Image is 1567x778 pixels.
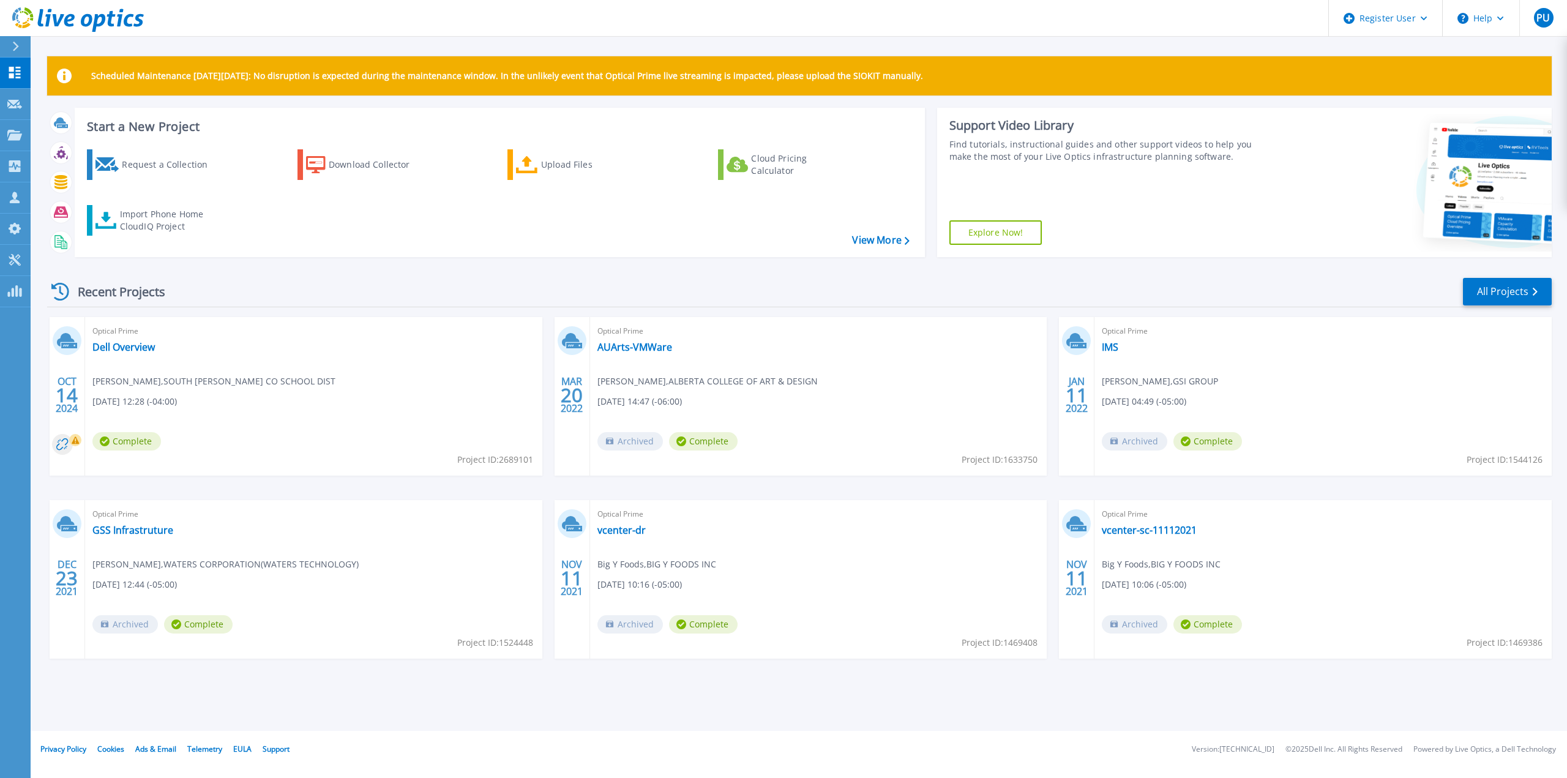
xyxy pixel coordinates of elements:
[1102,395,1186,408] span: [DATE] 04:49 (-05:00)
[852,234,909,246] a: View More
[751,152,849,177] div: Cloud Pricing Calculator
[1536,13,1550,23] span: PU
[507,149,644,180] a: Upload Files
[122,152,220,177] div: Request a Collection
[92,432,161,451] span: Complete
[1173,432,1242,451] span: Complete
[669,432,738,451] span: Complete
[263,744,290,754] a: Support
[597,432,663,451] span: Archived
[135,744,176,754] a: Ads & Email
[949,138,1267,163] div: Find tutorials, instructional guides and other support videos to help you make the most of your L...
[1066,573,1088,583] span: 11
[1102,375,1218,388] span: [PERSON_NAME] , GSI GROUP
[92,558,359,571] span: [PERSON_NAME] , WATERS CORPORATION(WATERS TECHNOLOGY)
[560,556,583,600] div: NOV 2021
[187,744,222,754] a: Telemetry
[561,390,583,400] span: 20
[1102,432,1167,451] span: Archived
[87,120,909,133] h3: Start a New Project
[962,636,1038,649] span: Project ID: 1469408
[297,149,434,180] a: Download Collector
[1102,324,1544,338] span: Optical Prime
[597,615,663,634] span: Archived
[1102,341,1118,353] a: IMS
[55,556,78,600] div: DEC 2021
[949,118,1267,133] div: Support Video Library
[560,373,583,417] div: MAR 2022
[1102,507,1544,521] span: Optical Prime
[92,507,535,521] span: Optical Prime
[597,507,1040,521] span: Optical Prime
[669,615,738,634] span: Complete
[597,395,682,408] span: [DATE] 14:47 (-06:00)
[56,573,78,583] span: 23
[87,149,223,180] a: Request a Collection
[1102,558,1221,571] span: Big Y Foods , BIG Y FOODS INC
[457,636,533,649] span: Project ID: 1524448
[561,573,583,583] span: 11
[233,744,252,754] a: EULA
[1173,615,1242,634] span: Complete
[1413,746,1556,754] li: Powered by Live Optics, a Dell Technology
[92,375,335,388] span: [PERSON_NAME] , SOUTH [PERSON_NAME] CO SCHOOL DIST
[597,524,646,536] a: vcenter-dr
[1102,615,1167,634] span: Archived
[1102,524,1197,536] a: vcenter-sc-11112021
[718,149,855,180] a: Cloud Pricing Calculator
[1467,636,1543,649] span: Project ID: 1469386
[91,71,923,81] p: Scheduled Maintenance [DATE][DATE]: No disruption is expected during the maintenance window. In t...
[47,277,182,307] div: Recent Projects
[40,744,86,754] a: Privacy Policy
[97,744,124,754] a: Cookies
[1065,373,1088,417] div: JAN 2022
[92,524,173,536] a: GSS Infrastruture
[949,220,1042,245] a: Explore Now!
[597,558,716,571] span: Big Y Foods , BIG Y FOODS INC
[1102,578,1186,591] span: [DATE] 10:06 (-05:00)
[329,152,427,177] div: Download Collector
[92,395,177,408] span: [DATE] 12:28 (-04:00)
[55,373,78,417] div: OCT 2024
[962,453,1038,466] span: Project ID: 1633750
[457,453,533,466] span: Project ID: 2689101
[92,341,155,353] a: Dell Overview
[597,324,1040,338] span: Optical Prime
[1066,390,1088,400] span: 11
[56,390,78,400] span: 14
[1463,278,1552,305] a: All Projects
[1065,556,1088,600] div: NOV 2021
[1285,746,1402,754] li: © 2025 Dell Inc. All Rights Reserved
[1192,746,1274,754] li: Version: [TECHNICAL_ID]
[597,375,818,388] span: [PERSON_NAME] , ALBERTA COLLEGE OF ART & DESIGN
[164,615,233,634] span: Complete
[92,578,177,591] span: [DATE] 12:44 (-05:00)
[92,324,535,338] span: Optical Prime
[1467,453,1543,466] span: Project ID: 1544126
[541,152,639,177] div: Upload Files
[597,578,682,591] span: [DATE] 10:16 (-05:00)
[597,341,672,353] a: AUArts-VMWare
[92,615,158,634] span: Archived
[120,208,215,233] div: Import Phone Home CloudIQ Project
